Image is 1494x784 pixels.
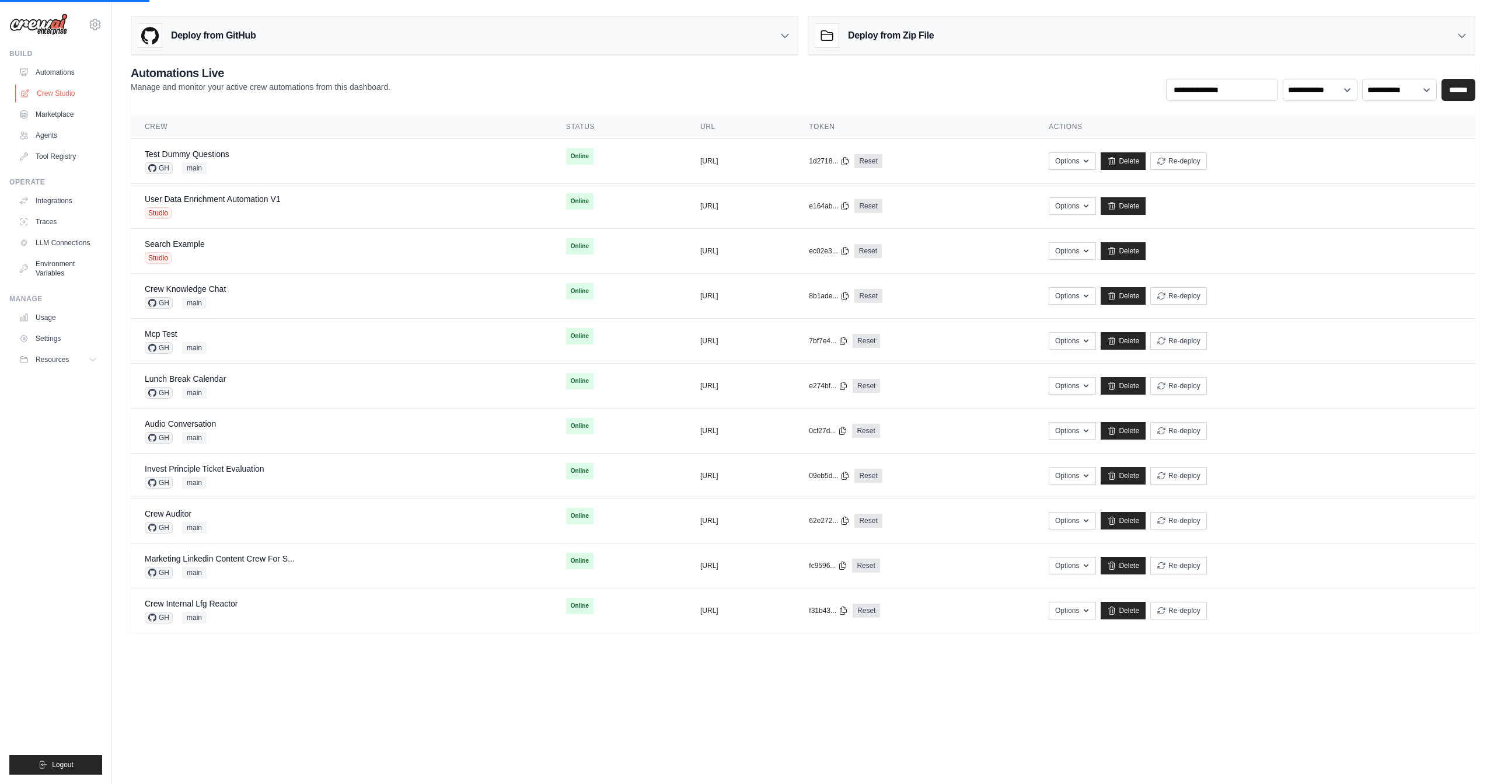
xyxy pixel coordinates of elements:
span: Resources [36,355,69,364]
button: Options [1049,422,1096,440]
span: main [182,522,207,534]
a: Crew Internal Lfg Reactor [145,599,238,608]
a: Delete [1101,152,1146,170]
p: Manage and monitor your active crew automations from this dashboard. [131,81,390,93]
span: GH [145,297,173,309]
span: Online [566,238,594,255]
span: GH [145,387,173,399]
a: Delete [1101,512,1146,529]
span: Online [566,373,594,389]
button: Options [1049,332,1096,350]
a: Delete [1101,242,1146,260]
button: ec02e3... [809,246,849,256]
a: Marketing Linkedin Content Crew For S... [145,554,295,563]
button: fc9596... [809,561,847,570]
button: Re-deploy [1150,377,1207,395]
a: Delete [1101,602,1146,619]
img: GitHub Logo [138,24,162,47]
span: GH [145,522,173,534]
a: Tool Registry [14,147,102,166]
a: Reset [854,199,882,213]
span: Online [566,283,594,299]
span: main [182,342,207,354]
button: Options [1049,467,1096,485]
a: Reset [852,424,879,438]
a: Reset [854,154,882,168]
button: 0cf27d... [809,426,847,435]
th: Status [552,115,686,139]
span: main [182,567,207,579]
a: Reset [853,604,880,618]
img: Logo [9,13,68,36]
button: e164ab... [809,201,850,211]
a: Crew Knowledge Chat [145,284,226,294]
a: Traces [14,212,102,231]
button: Re-deploy [1150,422,1207,440]
a: Delete [1101,467,1146,485]
a: Reset [852,559,879,573]
button: Options [1049,152,1096,170]
button: 62e272... [809,516,850,525]
button: Re-deploy [1150,512,1207,529]
span: Online [566,508,594,524]
a: Test Dummy Questions [145,149,229,159]
a: Agents [14,126,102,145]
a: Automations [14,63,102,82]
span: Studio [145,252,172,264]
a: Settings [14,329,102,348]
span: GH [145,567,173,579]
span: main [182,612,207,623]
a: Mcp Test [145,329,177,339]
div: Operate [9,177,102,187]
span: GH [145,342,173,354]
span: GH [145,612,173,623]
a: Reset [854,244,882,258]
h3: Deploy from Zip File [848,29,934,43]
a: Integrations [14,191,102,210]
button: 1d2718... [809,156,850,166]
span: Online [566,328,594,344]
div: Build [9,49,102,58]
a: Delete [1101,197,1146,215]
th: Token [795,115,1035,139]
button: Options [1049,287,1096,305]
a: Delete [1101,377,1146,395]
span: main [182,162,207,174]
th: URL [686,115,795,139]
button: Options [1049,557,1096,574]
button: 8b1ade... [809,291,850,301]
a: Environment Variables [14,255,102,283]
button: e274bf... [809,381,848,391]
span: Online [566,598,594,614]
button: 09eb5d... [809,471,850,480]
span: main [182,432,207,444]
a: Delete [1101,422,1146,440]
a: Audio Conversation [145,419,216,428]
a: Reset [854,289,882,303]
span: main [182,387,207,399]
a: Reset [853,379,880,393]
a: Delete [1101,557,1146,574]
a: Usage [14,308,102,327]
a: Search Example [145,239,205,249]
a: User Data Enrichment Automation V1 [145,194,281,204]
button: Resources [14,350,102,369]
span: main [182,297,207,309]
button: Options [1049,602,1096,619]
button: Options [1049,512,1096,529]
span: Studio [145,207,172,219]
span: Online [566,418,594,434]
span: GH [145,432,173,444]
button: f31b43... [809,606,848,615]
a: Crew Studio [15,84,103,103]
span: Logout [52,760,74,769]
button: Options [1049,242,1096,260]
iframe: Chat Widget [1436,728,1494,784]
a: Lunch Break Calendar [145,374,226,384]
span: Online [566,148,594,165]
th: Actions [1035,115,1475,139]
span: GH [145,162,173,174]
button: Re-deploy [1150,467,1207,485]
button: Re-deploy [1150,287,1207,305]
a: Delete [1101,287,1146,305]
